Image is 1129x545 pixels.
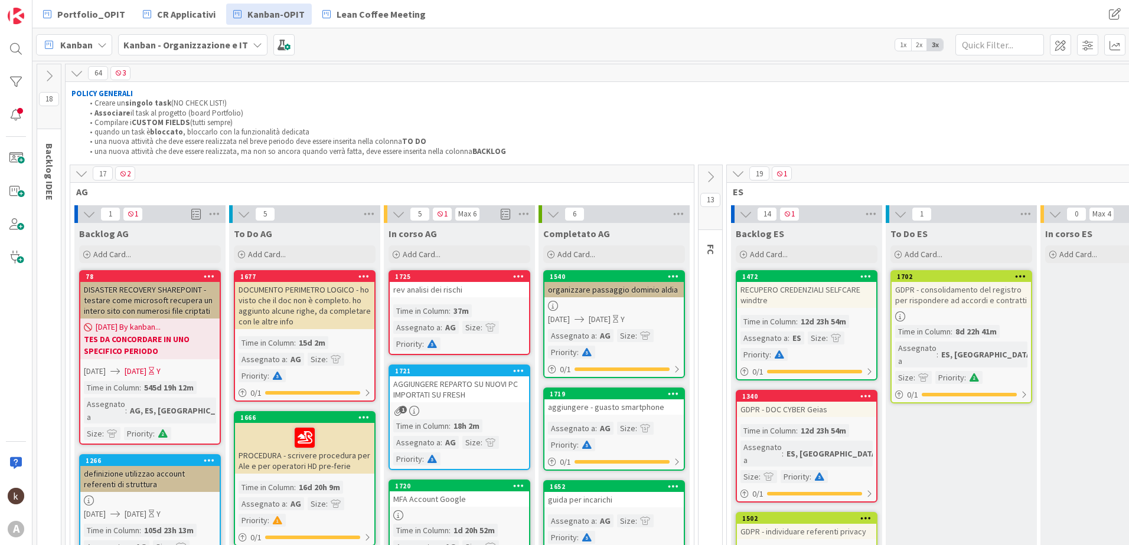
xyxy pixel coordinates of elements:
[422,337,424,350] span: :
[890,270,1032,403] a: 1702GDPR - consolidamento del registro per rispondere ad accordi e contrattiTime in Column:8d 22h...
[239,497,286,510] div: Assegnato a
[337,7,426,21] span: Lean Coffee Meeting
[913,371,915,384] span: :
[897,272,1031,281] div: 1702
[86,457,220,465] div: 1266
[248,249,286,260] span: Add Card...
[326,353,328,366] span: :
[84,381,139,394] div: Time in Column
[127,404,240,417] div: AG, ES, [GEOGRAPHIC_DATA]
[740,470,759,483] div: Size
[462,436,481,449] div: Size
[796,424,798,437] span: :
[935,371,964,384] div: Priority
[395,367,529,375] div: 1721
[393,337,422,350] div: Priority
[80,271,220,282] div: 78
[796,315,798,328] span: :
[157,7,216,21] span: CR Applicativi
[294,336,296,349] span: :
[449,304,451,317] span: :
[390,481,529,491] div: 1720
[617,329,635,342] div: Size
[8,8,24,24] img: Visit kanbanzone.com
[395,482,529,490] div: 1720
[938,348,1037,361] div: ES, [GEOGRAPHIC_DATA]
[393,524,449,537] div: Time in Column
[239,336,294,349] div: Time in Column
[548,422,595,435] div: Assegnato a
[393,321,440,334] div: Assegnato a
[125,508,146,520] span: [DATE]
[1066,207,1086,221] span: 0
[892,271,1031,282] div: 1702
[759,470,761,483] span: :
[740,331,788,344] div: Assegnato a
[57,7,125,21] span: Portfolio_OPIT
[544,271,684,297] div: 1540organizzare passaggio dominio aldia
[617,514,635,527] div: Size
[543,228,610,239] span: Completato AG
[752,366,763,378] span: 0 / 1
[393,436,440,449] div: Assegnato a
[737,402,876,417] div: GDPR - DOC CYBER Geias
[544,282,684,297] div: organizzare passaggio dominio aldia
[927,39,943,51] span: 3x
[132,117,190,127] strong: CUSTOM FIELDS
[234,270,376,402] a: 1677DOCUMENTO PERIMETRO LOGICO - ho visto che il doc non è completo. ho aggiunto alcune righe, da...
[84,508,106,520] span: [DATE]
[79,270,221,445] a: 78DISASTER RECOVERY SHAREPOINT - testare come microsoft recupera un intero sito con numerosi file...
[1045,228,1092,239] span: In corso ES
[1059,249,1097,260] span: Add Card...
[577,531,579,544] span: :
[544,455,684,470] div: 0/1
[390,271,529,282] div: 1725
[125,365,146,377] span: [DATE]
[139,381,141,394] span: :
[451,304,472,317] div: 37m
[597,422,614,435] div: AG
[393,452,422,465] div: Priority
[826,331,828,344] span: :
[239,481,294,494] div: Time in Column
[781,470,810,483] div: Priority
[548,514,595,527] div: Assegnato a
[481,436,482,449] span: :
[390,282,529,297] div: rev analisi dei rischi
[86,272,220,281] div: 78
[737,282,876,308] div: RECUPERO CREDENZIALI SELFCARE windtre
[769,348,771,361] span: :
[315,4,433,25] a: Lean Coffee Meeting
[740,315,796,328] div: Time in Column
[560,363,571,376] span: 0 / 1
[79,228,129,239] span: Backlog AG
[235,271,374,282] div: 1677
[80,455,220,492] div: 1266definizione utilizzao account referenti di struttura
[36,4,132,25] a: Portfolio_OPIT
[389,270,530,355] a: 1725rev analisi dei rischiTime in Column:37mAssegnato a:AGSize:Priority:
[235,412,374,423] div: 1666
[788,331,789,344] span: :
[288,353,304,366] div: AG
[84,365,106,377] span: [DATE]
[895,325,951,338] div: Time in Column
[737,513,876,524] div: 1502
[544,389,684,399] div: 1719
[110,66,130,80] span: 3
[912,207,932,221] span: 1
[76,186,679,198] span: AG
[737,365,876,379] div: 0/1
[125,98,171,108] strong: singolo task
[737,271,876,282] div: 1472
[239,369,267,382] div: Priority
[951,325,952,338] span: :
[472,146,506,156] strong: BACKLOG
[71,88,133,99] strong: POLICY GENERALI
[255,207,275,221] span: 5
[742,514,876,523] div: 1502
[737,391,876,402] div: 1340
[742,272,876,281] div: 1472
[544,389,684,415] div: 1719aggiungere - guasto smartphone
[234,228,272,239] span: To Do AG
[617,422,635,435] div: Size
